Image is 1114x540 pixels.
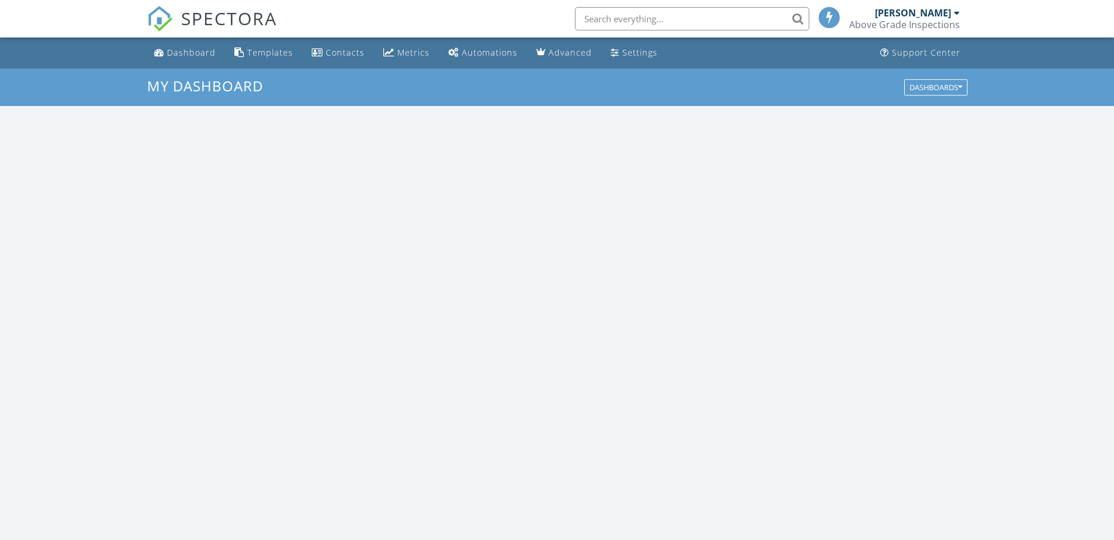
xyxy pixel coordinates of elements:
[147,16,277,40] a: SPECTORA
[397,47,430,58] div: Metrics
[462,47,517,58] div: Automations
[307,42,369,64] a: Contacts
[532,42,597,64] a: Advanced
[167,47,216,58] div: Dashboard
[606,42,662,64] a: Settings
[892,47,960,58] div: Support Center
[181,6,277,30] span: SPECTORA
[875,7,951,19] div: [PERSON_NAME]
[247,47,293,58] div: Templates
[622,47,658,58] div: Settings
[909,83,962,91] div: Dashboards
[147,76,263,95] span: My Dashboard
[904,79,967,95] button: Dashboards
[326,47,364,58] div: Contacts
[379,42,434,64] a: Metrics
[875,42,965,64] a: Support Center
[549,47,592,58] div: Advanced
[849,19,960,30] div: Above Grade Inspections
[149,42,220,64] a: Dashboard
[444,42,522,64] a: Automations (Basic)
[575,7,809,30] input: Search everything...
[230,42,298,64] a: Templates
[147,6,173,32] img: The Best Home Inspection Software - Spectora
